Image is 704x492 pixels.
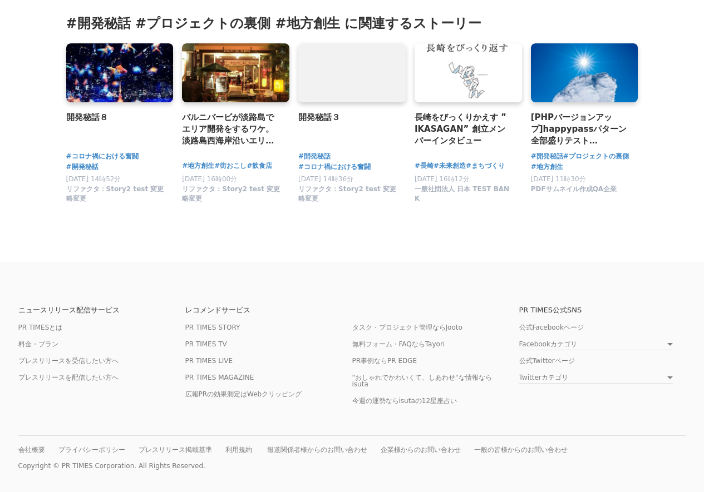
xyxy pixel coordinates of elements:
a: Facebookカテゴリ [519,341,673,350]
a: リファクタ：Story2 test 変更略変更 [298,197,397,205]
a: 長崎をびっくりかえす ”IKASAGAN” 創立メンバーインタビュー [415,111,513,147]
a: リファクタ：Story2 test 変更略変更 [66,197,165,205]
span: [DATE] 16時12分 [415,175,470,183]
a: 開発秘話８ [66,111,165,124]
a: プレスリリースを配信したい方へ [18,374,119,381]
a: PR TIMES LIVE [185,357,233,365]
a: #プロジェクトの裏側 [563,151,629,162]
a: #地方創生 [531,162,563,172]
a: PR TIMES TV [185,340,227,348]
p: PR TIMES公式SNS [519,306,686,314]
a: PR TIMES MAGAZINE [185,374,254,381]
span: 一般社団法人 日本 TEST BANK [415,185,513,203]
a: #まちづくり [466,161,505,171]
a: #地方創生 [182,161,214,171]
p: レコメンドサービス [185,306,352,314]
a: 利用規約 [225,446,252,454]
a: 公式Twitterページ [519,357,575,365]
a: PR事例ならPR EDGE [352,357,417,365]
a: 料金・プラン [18,340,58,348]
a: #コロナ禍における奮闘 [298,162,371,172]
a: #飲食店 [247,161,272,171]
a: #開発秘話 [298,151,331,162]
a: 今週の運勢ならisutaの12星座占い [352,397,457,405]
span: リファクタ：Story2 test 変更略変更 [182,185,280,203]
a: PR TIMES STORY [185,324,240,331]
span: [DATE] 11時30分 [531,175,586,183]
span: リファクタ：Story2 test 変更略変更 [298,185,397,203]
a: 無料フォーム・FAQならTayori [352,340,445,348]
span: PDFサムネイル作成QA企業 [531,185,617,194]
a: 一般社団法人 日本 TEST BANK [415,197,513,205]
a: タスク・プロジェクト管理ならJooto [352,324,462,331]
a: バルニバービが淡路島でエリア開発をするワケ。 淡路島西海岸沿いエリア開発プロジェクト「AWAJI N [182,111,280,147]
p: Copyright © PR TIMES Corporation. All Rights Reserved. [18,462,686,470]
a: PDFサムネイル作成QA企業 [531,188,617,196]
h3: #開発秘話 #プロジェクトの裏側 #地方創生 に関連するストーリー [66,14,638,32]
a: Twitterカテゴリ [519,374,673,384]
a: "おしゃれでかわいくて、しあわせ"な情報ならisuta [352,374,492,388]
a: #開発秘話 [531,151,563,162]
span: リファクタ：Story2 test 変更略変更 [66,185,165,203]
a: リファクタ：Story2 test 変更略変更 [182,197,280,205]
a: 一般の皆様からのお問い合わせ [474,446,568,454]
span: [DATE] 16時00分 [182,175,237,183]
span: [DATE] 14時52分 [66,175,121,183]
a: 開発秘話３ [298,111,397,124]
a: 会社概要 [18,446,45,454]
a: 公式Facebookページ [519,324,584,331]
a: PR TIMESとは [18,324,63,331]
a: #コロナ禍における奮闘 [66,151,139,162]
a: [PHPバージョンアップ]happypassパターン全部盛りテスト__&amp;alert('NG');__①,Ⅰ,Ω,ω,±＝＋－×÷=≒≠≦≧ヰ [531,111,629,147]
a: #未来創造 [434,161,466,171]
a: 企業様からのお問い合わせ [381,446,461,454]
a: プレスリリース掲載基準 [139,446,212,454]
p: ニュースリリース配信サービス [18,306,185,314]
a: #長崎 [415,161,434,171]
a: 広報PRの効果測定はWebクリッピング [185,390,302,398]
span: [DATE] 14時36分 [298,175,353,183]
a: プライバシーポリシー [58,446,125,454]
a: 報道関係者様からのお問い合わせ [267,446,367,454]
a: #開発秘話 [66,162,99,172]
a: プレスリリースを受信したい方へ [18,357,119,365]
a: #街おこし [214,161,247,171]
